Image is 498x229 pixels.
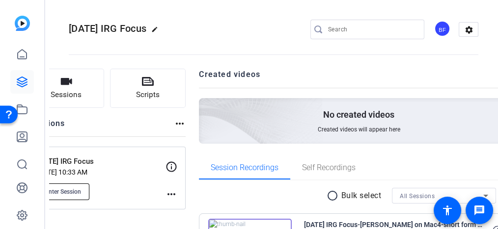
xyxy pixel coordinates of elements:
img: blue-gradient.svg [15,16,30,31]
span: All Sessions [400,193,435,200]
button: Sessions [28,69,104,108]
mat-icon: accessibility [442,204,453,216]
span: Sessions [51,89,82,101]
ngx-avatar: Brian Forrest [434,21,451,38]
p: [DATE] IRG Focus [37,156,172,167]
mat-icon: more_horiz [166,188,177,200]
mat-icon: edit [151,26,163,38]
span: [DATE] IRG Focus [69,23,146,34]
div: BF [434,21,450,37]
mat-icon: radio_button_unchecked [327,190,341,202]
p: [DATE] 10:33 AM [37,168,166,176]
span: Created videos will appear here [318,126,400,133]
mat-icon: settings [459,23,479,37]
span: Self Recordings [302,164,356,172]
mat-icon: more_horiz [174,118,186,129]
mat-icon: message [473,204,485,216]
p: Bulk select [341,190,382,202]
span: Session Recordings [211,164,278,172]
button: Enter Session [37,183,89,200]
p: No created videos [323,109,394,121]
span: Scripts [136,89,160,101]
input: Search [328,24,416,35]
span: Enter Session [45,188,81,196]
img: Creted videos background [89,1,324,214]
button: Scripts [110,69,186,108]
